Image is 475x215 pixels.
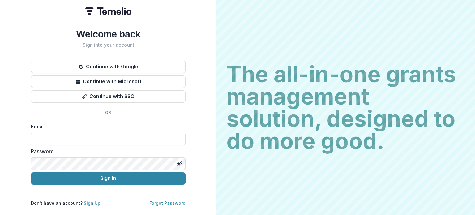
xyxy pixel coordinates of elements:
[31,90,186,103] button: Continue with SSO
[31,172,186,185] button: Sign In
[149,200,186,206] a: Forgot Password
[31,75,186,88] button: Continue with Microsoft
[174,159,184,169] button: Toggle password visibility
[31,61,186,73] button: Continue with Google
[84,200,101,206] a: Sign Up
[31,148,182,155] label: Password
[31,42,186,48] h2: Sign into your account
[31,28,186,40] h1: Welcome back
[85,7,131,15] img: Temelio
[31,123,182,130] label: Email
[31,200,101,206] p: Don't have an account?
